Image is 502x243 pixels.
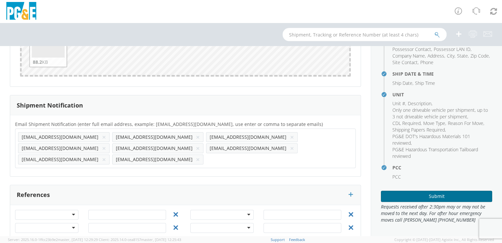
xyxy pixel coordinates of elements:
[392,80,412,86] span: Ship Date
[392,120,421,126] span: CDL Required
[434,46,471,53] li: ,
[15,121,323,127] span: Email Shipment Notification (enter full email address, example: jdoe01@agistix.com, use enter or ...
[282,28,447,41] input: Shipment, Tracking or Reference Number (at least 4 chars)
[423,120,446,127] li: ,
[22,156,98,162] span: [EMAIL_ADDRESS][DOMAIN_NAME]
[8,237,98,242] span: Server: 2025.16.0-1ffcc23b9e2
[17,102,83,109] h3: Shipment Notification
[141,237,181,242] span: master, [DATE] 12:25:43
[408,100,432,107] li: ,
[196,156,200,163] button: ×
[210,134,286,140] span: [EMAIL_ADDRESS][DOMAIN_NAME]
[33,59,42,65] strong: 88.2
[392,92,492,97] h4: Unit
[99,237,181,242] span: Client: 2025.14.0-cea8157
[381,204,492,223] span: Requests received after 2:30pm may or may not be moved to the next day. For after hour emergency ...
[102,156,106,163] button: ×
[471,53,489,59] span: Zip Code
[392,120,422,127] li: ,
[392,165,492,170] h4: PCC
[392,133,470,146] span: PG&E DOT's Hazardous Materials 101 reviewed
[290,133,294,141] button: ×
[394,237,494,242] span: Copyright © [DATE]-[DATE] Agistix Inc., All Rights Reserved
[271,237,285,242] a: Support
[448,120,484,127] li: ,
[210,145,286,151] span: [EMAIL_ADDRESS][DOMAIN_NAME]
[22,134,98,140] span: [EMAIL_ADDRESS][DOMAIN_NAME]
[434,46,471,52] span: Possessor LAN ID
[392,80,413,86] li: ,
[392,71,492,76] h4: Ship Date & Time
[457,53,469,59] li: ,
[116,145,193,151] span: [EMAIL_ADDRESS][DOMAIN_NAME]
[33,58,48,67] div: KB
[447,53,455,59] li: ,
[392,100,405,107] span: Unit #
[381,191,492,202] button: Submit
[392,53,426,59] li: ,
[423,120,445,126] span: Move Type
[392,174,401,180] span: PCC
[392,53,425,59] span: Company Name
[290,144,294,152] button: ×
[58,237,98,242] span: master, [DATE] 12:29:29
[17,191,50,198] h3: References
[392,46,431,52] span: Possessor Contact
[22,145,98,151] span: [EMAIL_ADDRESS][DOMAIN_NAME]
[392,107,491,120] li: ,
[447,53,454,59] span: City
[392,107,488,120] span: Only one driveable vehicle per shipment, up to 3 not driveable vehicle per shipment
[408,100,431,107] span: Description
[428,53,445,59] li: ,
[196,133,200,141] button: ×
[5,2,38,21] img: pge-logo-06675f144f4cfa6a6814.png
[392,59,419,66] li: ,
[420,59,433,65] span: Phone
[392,127,445,133] span: Shipping Papers Required
[392,127,446,133] li: ,
[415,80,435,86] span: Ship Time
[428,53,444,59] span: Address
[457,53,468,59] span: State
[116,134,193,140] span: [EMAIL_ADDRESS][DOMAIN_NAME]
[116,156,193,162] span: [EMAIL_ADDRESS][DOMAIN_NAME]
[196,144,200,152] button: ×
[392,146,478,159] span: PG&E Hazardous Transportation Tailboard reviewed
[289,237,305,242] a: Feedback
[392,133,491,146] li: ,
[392,100,406,107] li: ,
[102,133,106,141] button: ×
[392,46,432,53] li: ,
[392,59,418,65] span: Site Contact
[102,144,106,152] button: ×
[448,120,483,126] span: Reason For Move
[471,53,490,59] li: ,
